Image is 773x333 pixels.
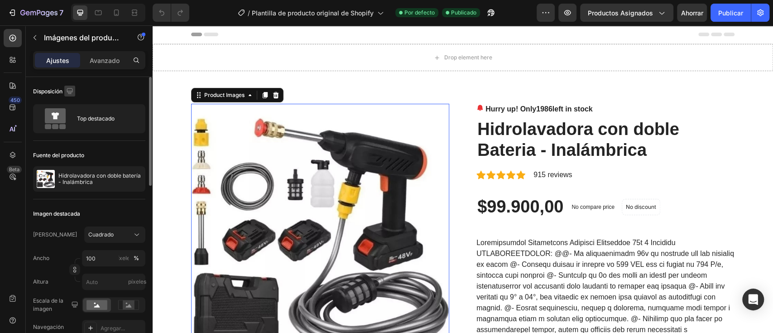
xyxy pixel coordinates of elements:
[324,170,412,193] div: $99.900,00
[580,4,673,22] button: Productos asignados
[4,4,67,22] button: 7
[82,274,145,290] input: píxeles
[77,115,115,122] font: Top destacado
[88,231,114,238] font: Cuadrado
[44,33,123,42] font: Imágenes del producto
[9,166,19,173] font: Beta
[588,9,653,17] font: Productos asignados
[90,57,120,64] font: Avanzado
[10,97,20,103] font: 450
[324,93,582,136] h2: Hidrolavadora con doble Bateria - Inalámbrica
[33,278,48,285] font: Altura
[252,9,374,17] font: Plantilla de producto original de Shopify
[44,32,121,43] p: Imágenes del producto
[473,178,504,186] p: No discount
[153,4,189,22] div: Deshacer/Rehacer
[58,172,142,185] font: Hidrolavadora con doble batería - Inalámbrica
[384,80,400,87] span: 1986
[33,231,77,238] font: [PERSON_NAME]
[33,210,80,217] font: Imagen destacada
[37,170,55,188] img: Imagen de característica del producto
[33,297,63,312] font: Escala de la imagen
[333,78,440,89] p: Hurry up! Only left in stock
[84,227,145,243] button: Cuadrado
[33,323,64,330] font: Navegación
[118,253,129,264] button: %
[82,250,145,266] input: píxeles%
[33,255,49,261] font: Ancho
[711,4,751,22] button: Publicar
[419,179,462,184] p: No compare price
[681,9,703,17] font: Ahorrar
[134,255,139,261] font: %
[292,29,340,36] div: Drop element here
[718,9,743,17] font: Publicar
[153,25,773,333] iframe: Área de diseño
[59,8,63,17] font: 7
[115,255,133,261] font: píxeles
[451,9,476,16] font: Publicado
[381,144,419,155] p: 915 reviews
[404,9,435,16] font: Por defecto
[50,66,94,74] div: Product Images
[677,4,707,22] button: Ahorrar
[101,325,125,332] font: Agregar...
[46,57,69,64] font: Ajustes
[742,289,764,310] div: Abrir Intercom Messenger
[33,152,84,159] font: Fuente del producto
[248,9,250,17] font: /
[131,253,142,264] button: píxeles
[33,88,62,95] font: Disposición
[128,278,146,285] font: píxeles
